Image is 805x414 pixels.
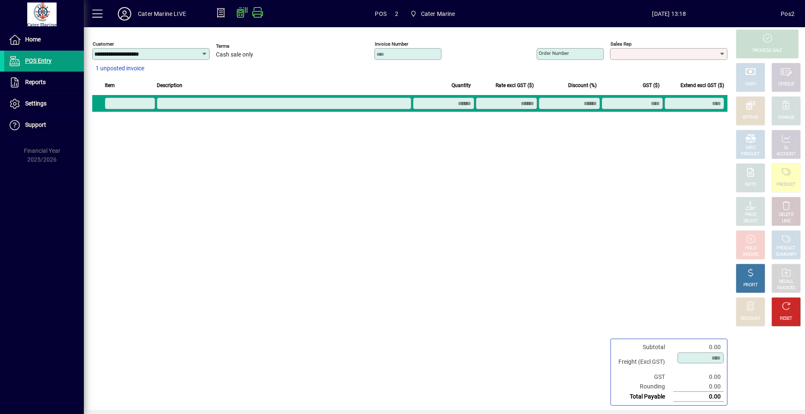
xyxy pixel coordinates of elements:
a: Support [4,115,84,136]
div: SUMMARY [776,252,797,258]
span: Item [105,81,115,90]
div: PRICE [745,212,756,218]
div: INVOICES [777,285,795,291]
span: Cater Marine [421,7,455,21]
mat-label: Order number [539,50,569,56]
div: RECALL [779,279,794,285]
div: PROCESS SALE [753,48,782,54]
td: 0.00 [673,382,724,392]
div: Pos2 [781,7,795,21]
span: Discount (%) [568,81,597,90]
div: MISC [745,145,756,151]
span: POS Entry [25,57,52,64]
div: DISCOUNT [740,316,761,322]
td: Total Payable [614,392,673,402]
div: EFTPOS [743,115,758,121]
td: 0.00 [673,342,724,352]
div: PROFIT [743,282,758,288]
div: CASH [745,81,756,87]
div: GL [784,145,789,151]
div: RESET [780,316,792,322]
div: HOLD [745,245,756,252]
a: Reports [4,72,84,93]
span: Support [25,121,46,128]
td: 0.00 [673,372,724,382]
td: Rounding [614,382,673,392]
td: Subtotal [614,342,673,352]
button: Profile [111,6,138,21]
div: PRODUCT [741,151,760,157]
td: GST [614,372,673,382]
div: SELECT [743,218,758,224]
div: CHEQUE [778,81,794,87]
div: DELETE [779,212,793,218]
div: PRODUCT [776,245,795,252]
a: Home [4,29,84,50]
span: Terms [216,44,266,49]
span: POS [375,7,387,21]
button: 1 unposted invoice [92,61,148,76]
div: CHARGE [778,115,795,121]
td: 0.00 [673,392,724,402]
span: Reports [25,79,46,85]
span: 2 [395,7,398,21]
a: Settings [4,93,84,114]
div: ACCOUNT [776,151,796,157]
span: Description [157,81,182,90]
span: Cash sale only [216,51,253,58]
span: Quantity [452,81,471,90]
span: Home [25,36,41,43]
div: INVOICE [743,252,758,258]
span: GST ($) [643,81,660,90]
span: Settings [25,100,47,107]
mat-label: Invoice number [375,41,408,47]
mat-label: Sales rep [610,41,631,47]
div: NOTE [745,182,756,188]
mat-label: Customer [93,41,114,47]
td: Freight (Excl GST) [614,352,673,372]
span: Cater Marine [407,6,459,21]
span: [DATE] 13:18 [558,7,781,21]
div: Cater Marine LIVE [138,7,186,21]
div: LINE [782,218,790,224]
span: 1 unposted invoice [96,64,144,73]
span: Extend excl GST ($) [680,81,724,90]
div: PRODUCT [776,182,795,188]
span: Rate excl GST ($) [496,81,534,90]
